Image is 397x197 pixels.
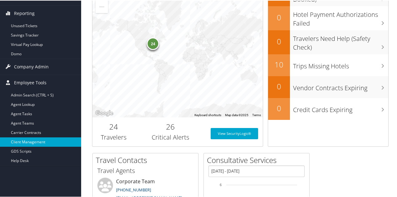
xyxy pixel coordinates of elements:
h3: Travelers Need Help (Safety Check) [293,31,388,51]
a: 0Hotel Payment Authorizations Failed [268,6,388,30]
button: Keyboard shortcuts [194,112,221,117]
h2: 0 [268,36,290,46]
h3: Vendor Contracts Expiring [293,80,388,92]
h3: Travel Agents [97,166,194,175]
h2: 26 [140,121,201,131]
h3: Hotel Payment Authorizations Failed [293,7,388,27]
h2: Consultative Services [207,154,309,165]
h2: 24 [97,121,130,131]
a: 0Travelers Need Help (Safety Check) [268,30,388,54]
h2: 0 [268,102,290,113]
a: 0Vendor Contracts Expiring [268,76,388,97]
span: Company Admin [14,58,49,74]
a: Terms (opens in new tab) [252,113,261,116]
img: Google [94,109,115,117]
h3: Credit Cards Expiring [293,102,388,114]
a: 10Trips Missing Hotels [268,54,388,76]
h2: 10 [268,59,290,69]
span: Reporting [14,5,35,21]
span: Employee Tools [14,74,47,90]
h3: Trips Missing Hotels [293,58,388,70]
h3: Critical Alerts [140,132,201,141]
a: Open this area in Google Maps (opens a new window) [94,109,115,117]
a: View SecurityLogic® [211,127,258,139]
tspan: 6 [220,182,222,186]
a: [PHONE_NUMBER] [116,186,151,192]
span: Map data ©2025 [225,113,248,116]
h2: 0 [268,12,290,22]
a: 0Credit Cards Expiring [268,97,388,119]
h2: 0 [268,81,290,91]
div: 24 [147,37,159,49]
h3: Travelers [97,132,130,141]
h2: Travel Contacts [96,154,198,165]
